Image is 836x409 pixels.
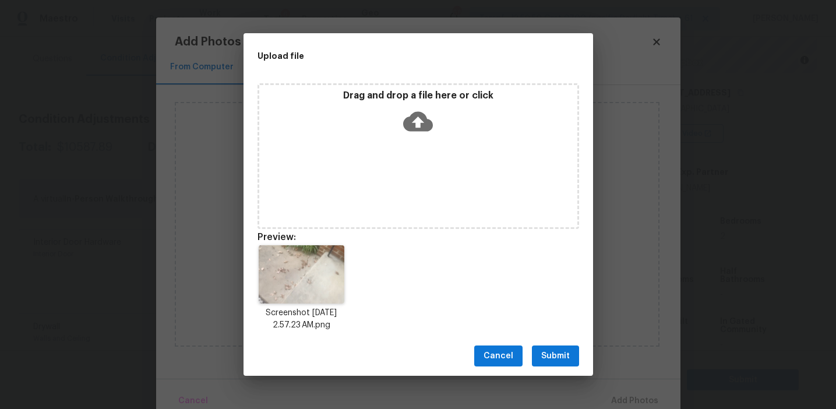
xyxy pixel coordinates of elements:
span: Cancel [484,349,513,364]
img: TQg8LtH2X4JOS4GVe4AoAAAAAElFTkSuQmCC [259,245,344,304]
button: Cancel [474,345,523,367]
p: Drag and drop a file here or click [259,90,577,102]
button: Submit [532,345,579,367]
h2: Upload file [257,50,527,62]
p: Screenshot [DATE] 2.57.23 AM.png [257,307,346,332]
span: Submit [541,349,570,364]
